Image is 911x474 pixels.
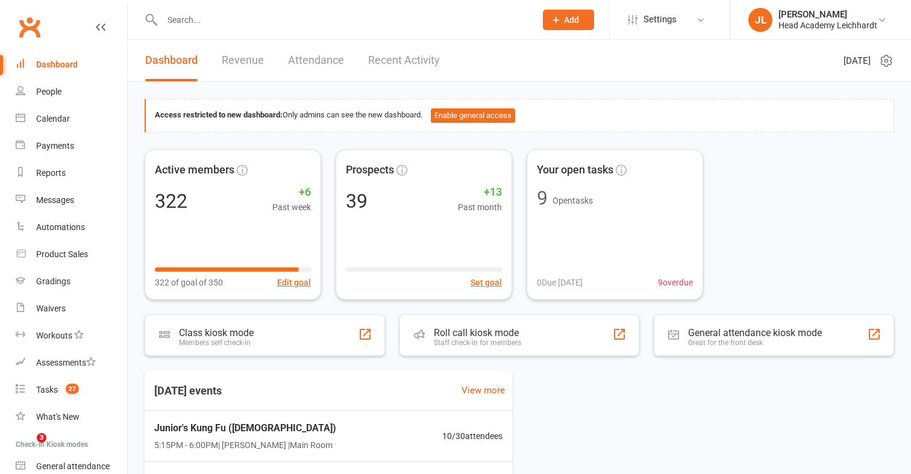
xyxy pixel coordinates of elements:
[145,40,198,81] a: Dashboard
[154,420,336,436] span: Junior's Kung Fu ([DEMOGRAPHIC_DATA])
[36,168,66,178] div: Reports
[462,383,505,398] a: View more
[36,412,80,422] div: What's New
[778,20,877,31] div: Head Academy Leichhardt
[537,161,613,179] span: Your open tasks
[36,222,85,232] div: Automations
[16,214,127,241] a: Automations
[16,268,127,295] a: Gradings
[537,276,583,289] span: 0 Due [DATE]
[158,11,527,28] input: Search...
[16,133,127,160] a: Payments
[179,338,254,347] div: Members self check-in
[179,327,254,338] div: Class kiosk mode
[155,108,884,123] div: Only admins can see the new dashboard.
[36,385,58,394] div: Tasks
[16,349,127,376] a: Assessments
[16,376,127,404] a: Tasks 27
[14,12,45,42] a: Clubworx
[688,327,822,338] div: General attendance kiosk mode
[155,161,234,179] span: Active members
[36,331,72,340] div: Workouts
[36,114,70,123] div: Calendar
[155,192,187,211] div: 322
[458,201,502,214] span: Past month
[16,241,127,268] a: Product Sales
[36,276,70,286] div: Gradings
[16,187,127,214] a: Messages
[537,189,548,208] div: 9
[36,141,74,151] div: Payments
[543,10,594,30] button: Add
[16,295,127,322] a: Waivers
[16,78,127,105] a: People
[36,60,78,69] div: Dashboard
[778,9,877,20] div: [PERSON_NAME]
[36,461,110,471] div: General attendance
[36,249,88,259] div: Product Sales
[66,384,79,394] span: 27
[154,438,336,452] span: 5:15PM - 6:00PM | [PERSON_NAME] | Main Room
[434,338,521,347] div: Staff check-in for members
[431,108,515,123] button: Enable general access
[553,196,593,205] span: Open tasks
[12,433,41,462] iframe: Intercom live chat
[564,15,579,25] span: Add
[272,184,311,201] span: +6
[277,276,311,289] button: Edit goal
[16,404,127,431] a: What's New
[272,201,311,214] span: Past week
[36,195,74,205] div: Messages
[643,6,677,33] span: Settings
[16,51,127,78] a: Dashboard
[222,40,264,81] a: Revenue
[16,105,127,133] a: Calendar
[145,380,231,402] h3: [DATE] events
[346,161,394,179] span: Prospects
[658,276,693,289] span: 9 overdue
[288,40,344,81] a: Attendance
[346,192,368,211] div: 39
[368,40,440,81] a: Recent Activity
[155,110,283,119] strong: Access restricted to new dashboard:
[442,429,502,443] span: 10 / 30 attendees
[471,276,502,289] button: Set goal
[36,87,61,96] div: People
[16,322,127,349] a: Workouts
[16,160,127,187] a: Reports
[36,304,66,313] div: Waivers
[37,433,46,443] span: 3
[36,358,96,367] div: Assessments
[844,54,871,68] span: [DATE]
[434,327,521,338] div: Roll call kiosk mode
[688,338,822,347] div: Great for the front desk
[155,276,223,289] span: 322 of goal of 350
[458,184,502,201] span: +13
[748,8,772,32] div: JL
